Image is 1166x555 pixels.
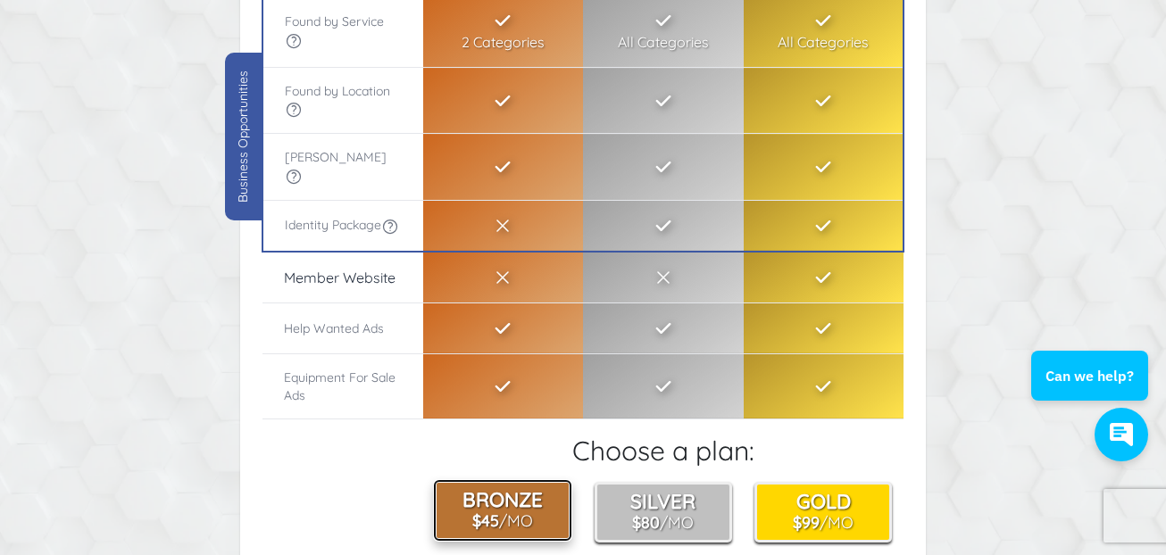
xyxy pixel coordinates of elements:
th: Equipment For Sale Ads [262,353,423,418]
th: [PERSON_NAME] [262,134,423,200]
th: Help Wanted Ads [262,302,423,353]
h2: Choose a plan: [424,435,904,467]
th: Member Website [262,252,423,303]
b: $45 [472,510,499,530]
small: /Mo [632,512,694,532]
b: $80 [632,512,660,532]
th: Found by Location [262,68,423,134]
iframe: Conversations [1013,302,1166,479]
button: Gold $99/Mo [754,482,892,543]
small: /Mo [472,510,533,530]
button: Bronze $45/Mo [434,480,571,541]
button: Silver $80/Mo [595,482,732,543]
b: $99 [793,512,820,532]
th: Identity Package [262,200,423,252]
div: Business Opportunities [225,53,262,220]
small: /Mo [793,512,854,532]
